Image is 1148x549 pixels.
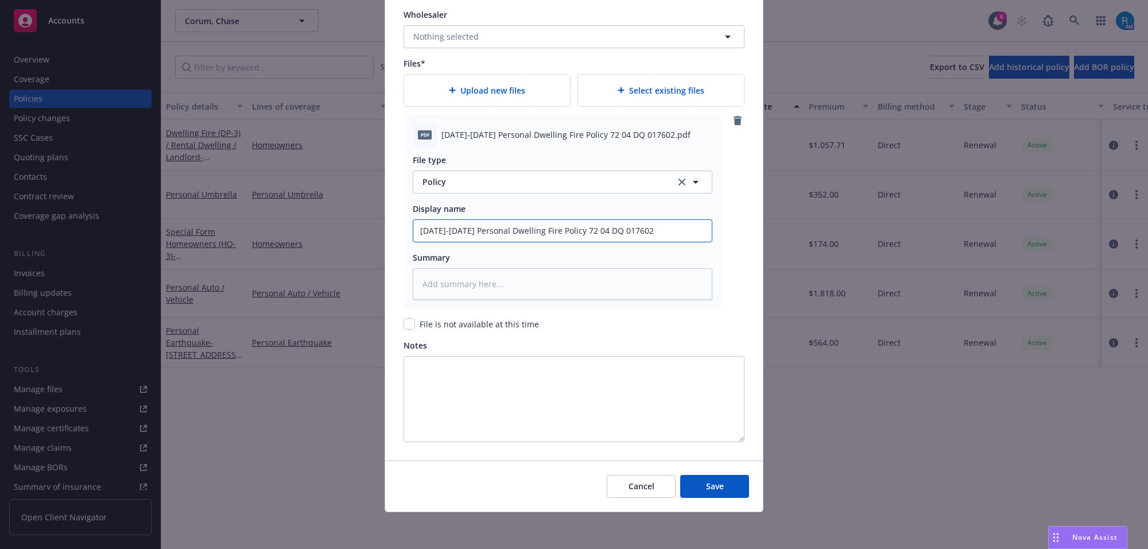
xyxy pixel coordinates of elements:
[413,30,479,42] span: Nothing selected
[404,340,427,351] span: Notes
[441,129,691,141] span: [DATE]-[DATE] Personal Dwelling Fire Policy 72 04 DQ 017602.pdf
[404,25,744,48] button: Nothing selected
[422,176,662,188] span: Policy
[629,481,654,492] span: Cancel
[420,319,539,330] span: File is not available at this time
[413,154,446,165] span: File type
[706,481,724,492] span: Save
[418,130,432,139] span: pdf
[577,74,744,107] div: Select existing files
[413,252,450,263] span: Summary
[680,475,749,498] button: Save
[731,114,744,127] a: remove
[629,84,704,96] span: Select existing files
[404,74,571,107] div: Upload new files
[413,220,712,242] input: Add display name here...
[675,175,689,189] a: clear selection
[1049,527,1063,548] div: Drag to move
[404,9,447,20] span: Wholesaler
[607,475,676,498] button: Cancel
[404,58,425,69] span: Files*
[1048,526,1127,549] button: Nova Assist
[413,171,712,194] button: Policyclear selection
[413,203,466,214] span: Display name
[1072,532,1118,542] span: Nova Assist
[460,84,525,96] span: Upload new files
